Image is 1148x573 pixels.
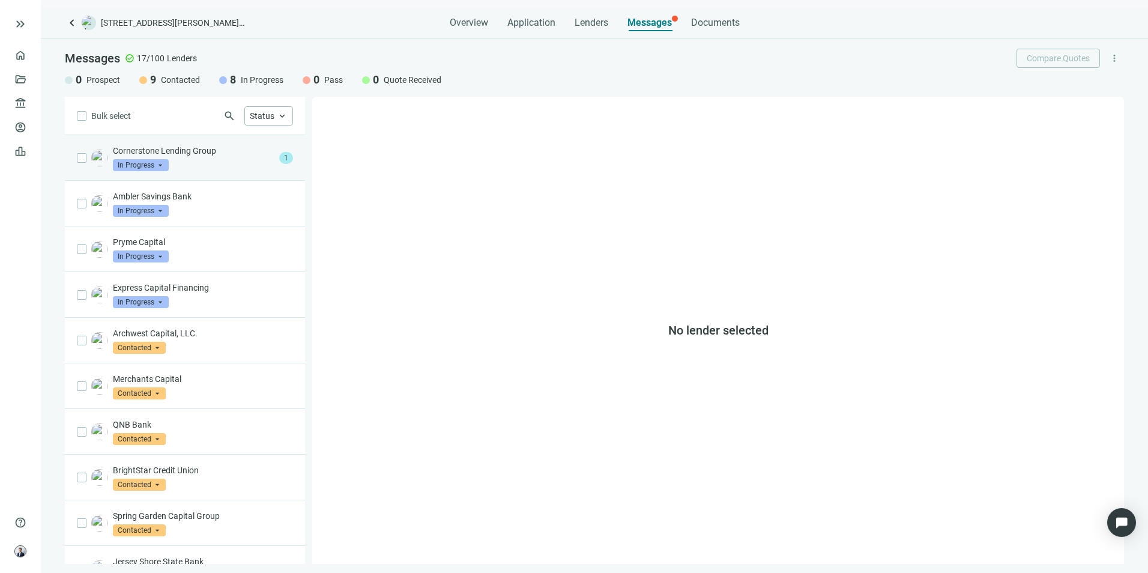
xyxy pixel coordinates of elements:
[1017,49,1100,68] button: Compare Quotes
[14,97,23,109] span: account_balance
[65,51,120,65] span: Messages
[91,109,131,123] span: Bulk select
[91,150,108,166] img: f3f17009-5499-4fdb-ae24-b4f85919d8eb
[1109,53,1120,64] span: more_vert
[113,145,274,157] p: Cornerstone Lending Group
[14,517,26,529] span: help
[691,17,740,29] span: Documents
[91,469,108,486] img: c523bc44-28ab-44fd-b75c-3650c23eb5b6
[507,17,555,29] span: Application
[113,296,169,308] span: In Progress
[113,342,166,354] span: Contacted
[575,17,608,29] span: Lenders
[167,52,197,64] span: Lenders
[277,111,288,121] span: keyboard_arrow_up
[113,159,169,171] span: In Progress
[91,286,108,303] img: 22237710-b25b-450e-af49-e651eca25a82
[13,17,28,31] button: keyboard_double_arrow_right
[250,111,274,121] span: Status
[627,17,672,28] span: Messages
[65,16,79,30] a: keyboard_arrow_left
[101,17,245,29] span: [STREET_ADDRESS][PERSON_NAME][PERSON_NAME]
[241,74,283,86] span: In Progress
[91,515,108,532] img: 10d3e620-b3e7-41f8-8fc0-2ae573c345e5
[324,74,343,86] span: Pass
[113,419,293,431] p: QNB Bank
[384,74,441,86] span: Quote Received
[230,73,236,87] span: 8
[161,74,200,86] span: Contacted
[91,195,108,212] img: 303a2f5d-ac4b-4a59-b199-460e7b39b3e4
[113,250,169,262] span: In Progress
[223,110,235,122] span: search
[113,387,166,399] span: Contacted
[1107,508,1136,537] div: Open Intercom Messenger
[15,546,26,557] img: avatar
[113,373,293,385] p: Merchants Capital
[82,16,96,30] img: deal-logo
[113,479,166,491] span: Contacted
[1105,49,1124,68] button: more_vert
[450,17,488,29] span: Overview
[113,433,166,445] span: Contacted
[91,423,108,440] img: 7ff01efa-7070-4834-a4d6-e249bbf8f8e1
[91,241,108,258] img: b51026bb-dfdf-4c43-b42d-d9cf265a721c.png
[113,327,293,339] p: Archwest Capital, LLC.
[113,190,293,202] p: Ambler Savings Bank
[113,510,293,522] p: Spring Garden Capital Group
[113,282,293,294] p: Express Capital Financing
[113,205,169,217] span: In Progress
[313,73,319,87] span: 0
[373,73,379,87] span: 0
[150,73,156,87] span: 9
[279,152,293,164] span: 1
[137,52,165,64] span: 17/100
[113,556,293,568] p: Jersey Shore State Bank
[86,74,120,86] span: Prospect
[312,97,1124,564] div: No lender selected
[76,73,82,87] span: 0
[91,332,108,349] img: 7661a31f-baf9-4577-ad1b-09a9d9ab2c0b
[113,464,293,476] p: BrightStar Credit Union
[125,53,134,63] span: check_circle
[113,236,293,248] p: Pryme Capital
[113,524,166,536] span: Contacted
[91,378,108,395] img: 27bc99b2-7afe-4902-b7e4-b95cb4d571f1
